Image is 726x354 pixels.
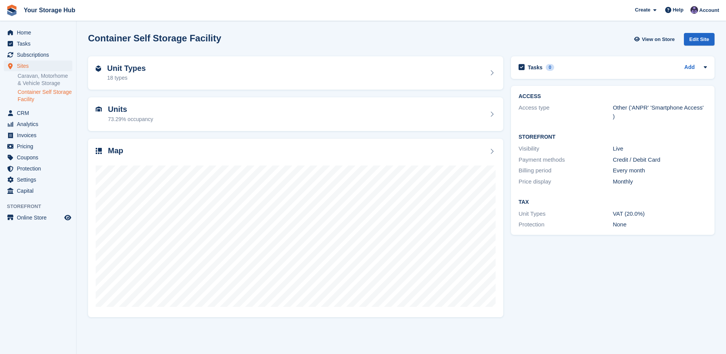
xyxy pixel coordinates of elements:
h2: ACCESS [519,93,707,100]
span: Settings [17,174,63,185]
span: Analytics [17,119,63,129]
a: View on Store [633,33,678,46]
span: Invoices [17,130,63,141]
a: menu [4,49,72,60]
img: unit-icn-7be61d7bf1b0ce9d3e12c5938cc71ed9869f7b940bace4675aadf7bd6d80202e.svg [96,107,102,112]
span: View on Store [642,36,675,43]
div: 0 [546,64,555,71]
span: Tasks [17,38,63,49]
a: menu [4,185,72,196]
span: Protection [17,163,63,174]
div: Visibility [519,144,613,153]
a: Container Self Storage Facility [18,88,72,103]
a: menu [4,119,72,129]
div: Every month [613,166,707,175]
div: 18 types [107,74,146,82]
h2: Map [108,146,123,155]
a: menu [4,27,72,38]
img: Liam Beddard [690,6,698,14]
div: Access type [519,103,613,121]
div: Protection [519,220,613,229]
div: VAT (20.0%) [613,210,707,218]
a: menu [4,141,72,152]
span: Pricing [17,141,63,152]
span: Sites [17,61,63,71]
h2: Tasks [528,64,543,71]
a: Your Storage Hub [21,4,78,16]
div: Payment methods [519,156,613,164]
span: Storefront [7,203,76,210]
span: Subscriptions [17,49,63,60]
a: Map [88,139,503,318]
a: Unit Types 18 types [88,56,503,90]
a: menu [4,61,72,71]
a: menu [4,152,72,163]
a: Units 73.29% occupancy [88,97,503,131]
div: Live [613,144,707,153]
span: Coupons [17,152,63,163]
div: None [613,220,707,229]
a: Preview store [63,213,72,222]
a: Caravan, Motorhome & Vehicle Storage [18,72,72,87]
a: menu [4,212,72,223]
span: CRM [17,108,63,118]
a: menu [4,130,72,141]
a: Add [684,63,695,72]
span: Home [17,27,63,38]
div: Monthly [613,177,707,186]
span: Create [635,6,650,14]
h2: Tax [519,199,707,205]
span: Online Store [17,212,63,223]
span: Help [673,6,684,14]
div: Billing period [519,166,613,175]
div: Price display [519,177,613,186]
span: Capital [17,185,63,196]
div: Other ('ANPR' 'Smartphone Access' ) [613,103,707,121]
div: Credit / Debit Card [613,156,707,164]
a: menu [4,38,72,49]
img: map-icn-33ee37083ee616e46c38cad1a60f524a97daa1e2b2c8c0bc3eb3415660979fc1.svg [96,148,102,154]
div: 73.29% occupancy [108,115,153,123]
img: unit-type-icn-2b2737a686de81e16bb02015468b77c625bbabd49415b5ef34ead5e3b44a266d.svg [96,66,101,72]
h2: Storefront [519,134,707,140]
a: menu [4,108,72,118]
div: Edit Site [684,33,715,46]
h2: Container Self Storage Facility [88,33,221,43]
h2: Unit Types [107,64,146,73]
img: stora-icon-8386f47178a22dfd0bd8f6a31ec36ba5ce8667c1dd55bd0f319d3a0aa187defe.svg [6,5,18,16]
a: menu [4,174,72,185]
span: Account [699,7,719,14]
h2: Units [108,105,153,114]
a: menu [4,163,72,174]
a: Edit Site [684,33,715,49]
div: Unit Types [519,210,613,218]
